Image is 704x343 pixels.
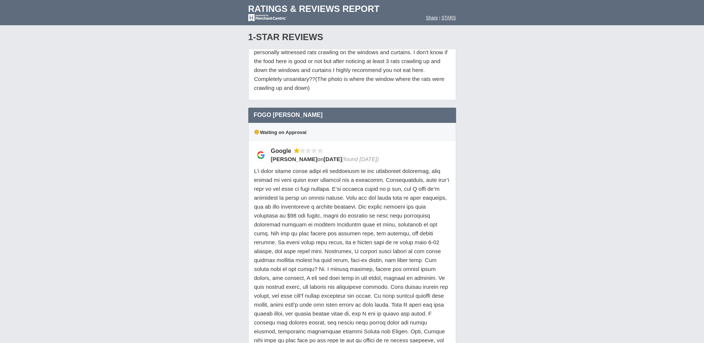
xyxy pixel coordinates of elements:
span: Fogo [PERSON_NAME] [254,112,323,118]
a: Share [426,15,438,20]
span: (found [DATE]) [342,156,379,162]
span: I did not eat at this location but while waiting overnight for a new pokemon card drop from Games... [254,31,449,91]
span: Waiting on Approval [254,130,307,135]
span: [DATE] [324,156,342,162]
div: 1-Star Reviews [248,25,456,49]
a: STARS [441,15,456,20]
div: on [271,155,445,163]
img: mc-powered-by-logo-white-103.png [248,14,286,22]
span: [PERSON_NAME] [271,156,318,162]
span: | [439,15,440,20]
div: Google [271,147,294,155]
img: Google [254,148,267,161]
